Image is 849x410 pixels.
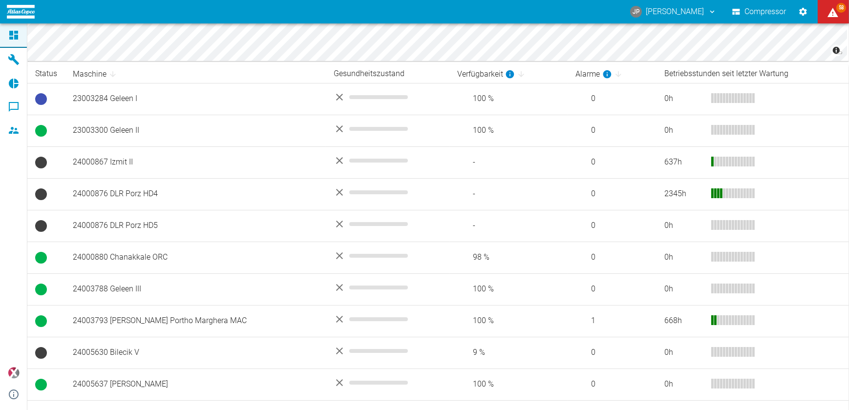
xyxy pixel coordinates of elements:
div: No data [334,123,442,135]
div: 0 h [664,347,703,358]
div: 637 h [664,157,703,168]
span: Keine Daten [35,188,47,200]
div: No data [334,345,442,357]
span: 9 % [457,347,560,358]
div: No data [334,250,442,262]
div: No data [334,155,442,166]
span: Betrieb [35,125,47,137]
span: 0 [576,379,649,390]
span: Keine Daten [35,220,47,232]
span: 100 % [457,125,560,136]
div: 0 h [664,284,703,295]
span: 1 [576,315,649,327]
div: berechnet für die letzten 7 Tage [576,68,612,80]
td: 24003788 Geleen III [65,273,326,305]
div: No data [334,282,442,293]
span: Maschine [73,68,119,80]
td: 24003793 [PERSON_NAME] Portho Marghera MAC [65,305,326,337]
div: No data [334,186,442,198]
span: 0 [576,220,649,231]
span: 98 % [457,252,560,263]
td: 23003284 Geleen I [65,83,326,115]
td: 24000867 Izmit II [65,146,326,178]
th: Gesundheitszustand [326,65,449,83]
span: Betrieb [35,379,47,390]
span: 0 [576,252,649,263]
span: 100 % [457,93,560,104]
span: Keine Daten [35,157,47,168]
td: 24005630 Bilecik V [65,337,326,369]
div: 0 h [664,93,703,104]
span: - [457,220,560,231]
span: 0 [576,157,649,168]
img: Xplore Logo [8,367,20,379]
span: 58 [836,3,846,13]
div: berechnet für die letzten 7 Tage [457,68,515,80]
div: 0 h [664,220,703,231]
span: 100 % [457,284,560,295]
button: Einstellungen [794,3,812,20]
div: No data [334,313,442,325]
span: 0 [576,347,649,358]
div: 0 h [664,125,703,136]
span: - [457,157,560,168]
td: 23003300 Geleen II [65,115,326,146]
span: 0 [576,284,649,295]
span: 0 [576,93,649,104]
div: 2345 h [664,188,703,200]
td: 24000880 Chanakkale ORC [65,242,326,273]
th: Betriebsstunden seit letzter Wartung [657,65,849,83]
button: Compressor [730,3,788,20]
div: No data [334,91,442,103]
span: Keine Daten [35,347,47,359]
span: 100 % [457,379,560,390]
span: Betrieb [35,284,47,295]
div: JP [630,6,642,18]
th: Status [27,65,65,83]
span: Betrieb [35,252,47,264]
span: Betriebsbereit [35,93,47,105]
td: 24000876 DLR Porz HD5 [65,210,326,242]
button: juergen.puetz@atlascopco.com [629,3,718,20]
span: 0 [576,188,649,200]
div: No data [334,377,442,389]
span: - [457,188,560,200]
div: 0 h [664,379,703,390]
div: 0 h [664,252,703,263]
td: 24005637 [PERSON_NAME] [65,369,326,400]
div: No data [334,218,442,230]
span: 0 [576,125,649,136]
div: 668 h [664,315,703,327]
span: Betrieb [35,315,47,327]
img: logo [7,5,35,18]
td: 24000876 DLR Porz HD4 [65,178,326,210]
span: 100 % [457,315,560,327]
